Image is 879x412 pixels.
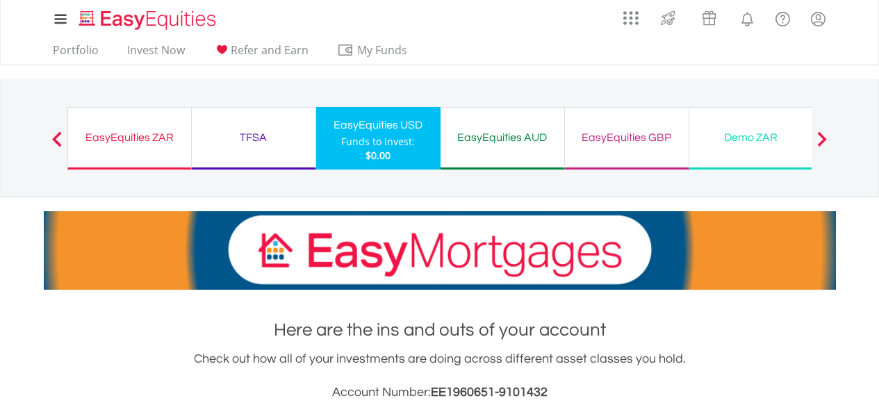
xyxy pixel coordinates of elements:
[337,41,428,59] span: My Funds
[341,135,415,149] div: Funds to invest:
[74,3,222,31] a: Home page
[431,386,548,399] span: EE1960651-9101432
[623,10,639,26] img: grid-menu-icon.svg
[765,3,800,31] a: FAQ's and Support
[449,128,556,147] div: EasyEquities AUD
[43,138,71,152] button: Previous
[47,43,104,65] a: Portfolio
[44,349,836,402] div: Check out how all of your investments are doing across different asset classes you hold.
[208,43,314,65] a: Refer and Earn
[689,3,730,29] a: Vouchers
[365,149,391,162] span: $0.00
[76,8,222,31] img: EasyEquities_Logo.png
[44,211,836,290] img: EasyMortage Promotion Banner
[231,42,309,58] span: Refer and Earn
[44,318,836,343] h1: Here are the ins and outs of your account
[44,383,836,402] h3: Account Number:
[325,115,432,135] div: EasyEquities USD
[122,43,190,65] a: Invest Now
[698,7,721,29] img: vouchers-v2.svg
[657,7,680,29] img: thrive-v2.svg
[614,3,648,26] a: AppsGrid
[800,3,836,34] a: My Profile
[698,128,805,147] div: Demo ZAR
[808,138,836,152] button: Next
[200,128,307,147] div: TFSA
[76,128,183,147] div: EasyEquities ZAR
[573,128,680,147] div: EasyEquities GBP
[730,3,765,31] a: Notifications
